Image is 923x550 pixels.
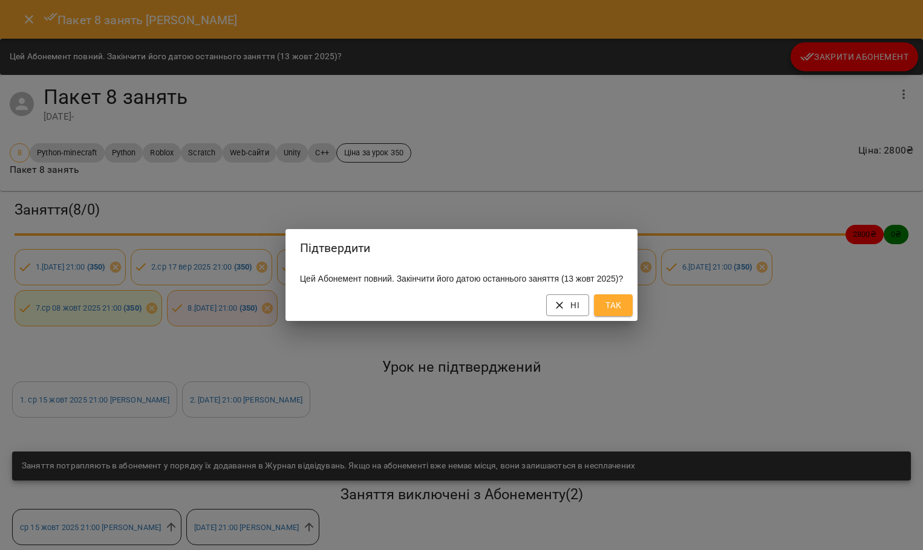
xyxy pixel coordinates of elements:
button: Так [594,294,633,316]
span: Ні [556,298,579,312]
div: Цей Абонемент повний. Закінчити його датою останнього заняття (13 жовт 2025)? [285,268,638,290]
h2: Підтвердити [300,239,623,257]
span: Так [604,298,623,312]
button: Ні [546,294,589,316]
